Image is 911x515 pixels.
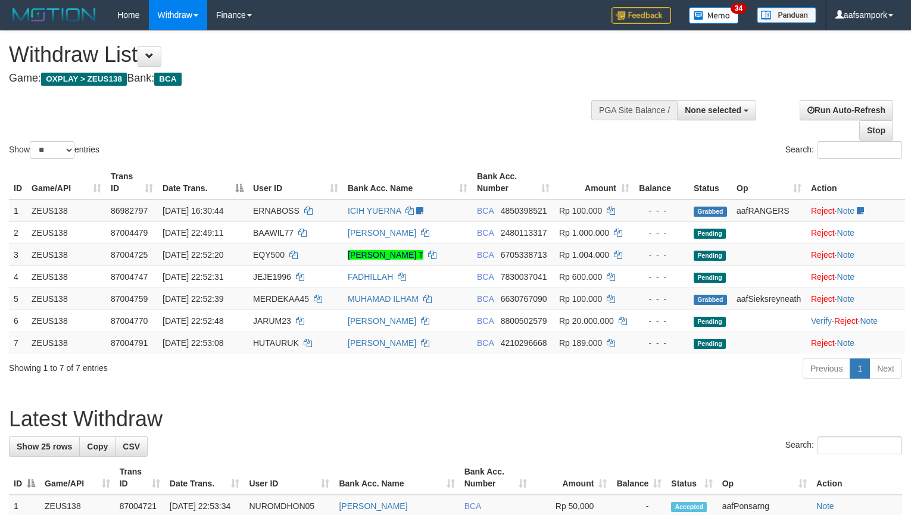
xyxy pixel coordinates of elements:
[9,244,27,266] td: 3
[27,166,106,199] th: Game/API: activate to sort column ascending
[9,221,27,244] td: 2
[806,199,905,222] td: ·
[9,310,27,332] td: 6
[806,288,905,310] td: ·
[9,461,40,495] th: ID: activate to sort column descending
[806,266,905,288] td: ·
[163,206,223,216] span: [DATE] 16:30:44
[115,436,148,457] a: CSV
[163,228,223,238] span: [DATE] 22:49:11
[472,166,554,199] th: Bank Acc. Number: activate to sort column ascending
[811,250,835,260] a: Reject
[612,7,671,24] img: Feedback.jpg
[811,206,835,216] a: Reject
[348,250,423,260] a: [PERSON_NAME] T
[732,288,806,310] td: aafSieksreyneath
[348,294,419,304] a: MUHAMAD ILHAM
[559,250,609,260] span: Rp 1.004.000
[501,272,547,282] span: Copy 7830037041 to clipboard
[9,288,27,310] td: 5
[9,436,80,457] a: Show 25 rows
[806,221,905,244] td: ·
[859,120,893,141] a: Stop
[811,294,835,304] a: Reject
[694,317,726,327] span: Pending
[253,294,309,304] span: MERDEKAA45
[9,166,27,199] th: ID
[501,206,547,216] span: Copy 4850398521 to clipboard
[860,316,878,326] a: Note
[689,166,732,199] th: Status
[41,73,127,86] span: OXPLAY > ZEUS138
[812,461,902,495] th: Action
[800,100,893,120] a: Run Auto-Refresh
[158,166,248,199] th: Date Trans.: activate to sort column descending
[850,358,870,379] a: 1
[811,228,835,238] a: Reject
[27,221,106,244] td: ZEUS138
[501,338,547,348] span: Copy 4210296668 to clipboard
[559,338,602,348] span: Rp 189.000
[348,272,393,282] a: FADHILLAH
[694,207,727,217] span: Grabbed
[477,228,494,238] span: BCA
[163,316,223,326] span: [DATE] 22:52:48
[163,250,223,260] span: [DATE] 22:52:20
[639,227,684,239] div: - - -
[554,166,634,199] th: Amount: activate to sort column ascending
[111,316,148,326] span: 87004770
[253,338,299,348] span: HUTAURUK
[123,442,140,451] span: CSV
[253,228,294,238] span: BAAWIL77
[253,272,291,282] span: JEJE1996
[111,272,148,282] span: 87004747
[154,73,181,86] span: BCA
[17,442,72,451] span: Show 25 rows
[806,244,905,266] td: ·
[253,206,299,216] span: ERNABOSS
[9,141,99,159] label: Show entries
[464,501,481,511] span: BCA
[343,166,472,199] th: Bank Acc. Name: activate to sort column ascending
[834,316,858,326] a: Reject
[559,272,602,282] span: Rp 600.000
[27,199,106,222] td: ZEUS138
[671,502,707,512] span: Accepted
[639,205,684,217] div: - - -
[348,206,401,216] a: ICIH YUERNA
[639,315,684,327] div: - - -
[837,294,855,304] a: Note
[477,272,494,282] span: BCA
[9,43,595,67] h1: Withdraw List
[111,250,148,260] span: 87004725
[806,332,905,354] td: ·
[639,249,684,261] div: - - -
[27,332,106,354] td: ZEUS138
[818,436,902,454] input: Search:
[732,199,806,222] td: aafRANGERS
[532,461,612,495] th: Amount: activate to sort column ascending
[785,141,902,159] label: Search:
[9,357,371,374] div: Showing 1 to 7 of 7 entries
[165,461,245,495] th: Date Trans.: activate to sort column ascending
[837,206,855,216] a: Note
[639,337,684,349] div: - - -
[869,358,902,379] a: Next
[27,288,106,310] td: ZEUS138
[9,73,595,85] h4: Game: Bank:
[9,332,27,354] td: 7
[477,338,494,348] span: BCA
[811,338,835,348] a: Reject
[591,100,677,120] div: PGA Site Balance /
[163,338,223,348] span: [DATE] 22:53:08
[717,461,812,495] th: Op: activate to sort column ascending
[477,250,494,260] span: BCA
[811,272,835,282] a: Reject
[757,7,816,23] img: panduan.png
[559,206,602,216] span: Rp 100.000
[339,501,407,511] a: [PERSON_NAME]
[253,316,291,326] span: JARUM23
[27,244,106,266] td: ZEUS138
[689,7,739,24] img: Button%20Memo.svg
[477,316,494,326] span: BCA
